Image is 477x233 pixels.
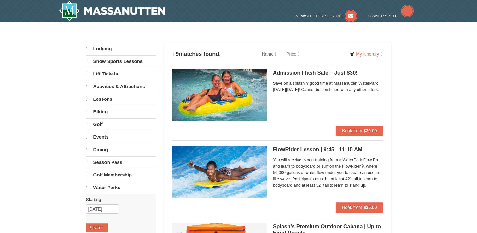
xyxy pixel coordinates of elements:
[273,80,383,93] span: Save on a splashin' good time at Massanutten WaterPark [DATE][DATE]! Cannot be combined with any ...
[86,118,156,130] a: Golf
[342,205,362,210] span: Book from
[295,14,357,18] a: Newsletter Sign Up
[86,55,156,67] a: Snow Sports Lessons
[59,1,166,21] a: Massanutten Resort
[86,196,152,203] label: Starting
[273,157,383,188] span: You will receive expert training from a WaterPark Flow Pro and learn to bodyboard or surf on the ...
[257,48,282,60] a: Name
[86,106,156,118] a: Biking
[336,202,383,212] button: Book from $35.00
[282,48,304,60] a: Price
[86,93,156,105] a: Lessons
[336,126,383,136] button: Book from $30.00
[368,14,414,18] a: Owner's Site
[86,223,108,232] button: Search
[364,128,377,133] strong: $30.00
[346,49,386,59] a: My Itinerary
[364,205,377,210] strong: $35.00
[86,68,156,80] a: Lift Tickets
[86,156,156,168] a: Season Pass
[342,128,362,133] span: Book from
[295,14,341,18] span: Newsletter Sign Up
[86,144,156,156] a: Dining
[273,70,383,76] h5: Admission Flash Sale – Just $30!
[86,81,156,93] a: Activities & Attractions
[273,146,383,153] h5: FlowRider Lesson | 9:45 - 11:15 AM
[368,14,398,18] span: Owner's Site
[86,182,156,194] a: Water Parks
[59,1,166,21] img: Massanutten Resort Logo
[86,131,156,143] a: Events
[86,169,156,181] a: Golf Membership
[172,146,267,197] img: 6619917-216-363963c7.jpg
[86,43,156,55] a: Lodging
[172,69,267,121] img: 6619917-1618-f229f8f2.jpg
